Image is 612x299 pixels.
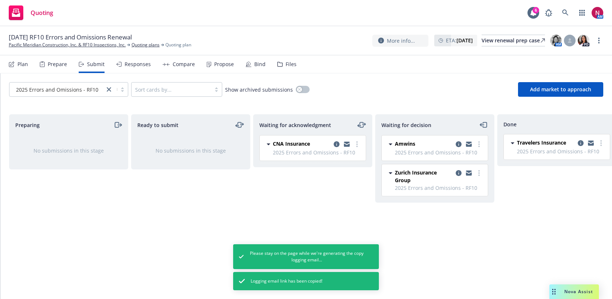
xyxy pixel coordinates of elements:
[250,250,364,263] span: Please stay on the page while we're generating the copy logging email...
[381,121,431,129] span: Waiting for decision
[595,36,603,45] a: more
[137,121,178,129] span: Ready to submit
[586,139,595,147] a: copy logging email
[592,7,603,19] img: photo
[558,5,573,20] a: Search
[105,85,113,94] a: close
[286,61,297,67] div: Files
[549,284,599,299] button: Nova Assist
[13,86,101,93] span: 2025 Errors and Omissions - RF10
[479,120,488,129] a: moveLeft
[125,61,151,67] div: Responses
[482,35,545,46] a: View renewal prep case
[143,147,238,154] div: No submissions in this stage
[21,147,116,154] div: No submissions in this stage
[235,120,244,129] a: moveLeftRight
[273,140,310,147] span: CNA Insurance
[446,37,473,44] span: ETA :
[214,61,234,67] div: Propose
[395,184,483,192] span: 2025 Errors and Omissions - RF10
[165,42,191,48] span: Quoting plan
[456,37,473,44] strong: [DATE]
[518,82,603,97] button: Add market to approach
[454,169,463,177] a: copy logging email
[576,139,585,147] a: copy logging email
[332,140,341,149] a: copy logging email
[342,140,351,149] a: copy logging email
[578,35,589,46] img: photo
[475,169,483,177] a: more
[15,121,40,129] span: Preparing
[517,139,566,146] span: Travelers Insurance
[475,140,483,149] a: more
[87,61,105,67] div: Submit
[353,140,361,149] a: more
[17,61,28,67] div: Plan
[273,149,361,156] span: 2025 Errors and Omissions - RF10
[530,86,591,93] span: Add market to approach
[48,61,67,67] div: Prepare
[251,278,322,284] span: Logging email link has been copied!
[387,37,415,45] span: More info...
[564,288,593,295] span: Nova Assist
[597,139,605,147] a: more
[259,121,331,129] span: Waiting for acknowledgment
[464,140,473,149] a: copy logging email
[31,10,53,16] span: Quoting
[357,120,366,129] a: moveLeftRight
[113,120,122,129] a: moveRight
[225,86,293,93] span: Show archived submissions
[541,5,556,20] a: Report a Bug
[132,42,160,48] a: Quoting plans
[173,61,195,67] div: Compare
[372,35,428,47] button: More info...
[9,33,132,42] span: [DATE] RF10 Errors and Omissions Renewal
[464,169,473,177] a: copy logging email
[549,284,558,299] div: Drag to move
[517,147,605,155] span: 2025 Errors and Omissions - RF10
[575,5,589,20] a: Switch app
[395,169,453,184] span: Zurich Insurance Group
[533,7,539,14] div: 6
[395,140,415,147] span: Amwins
[16,86,98,93] span: 2025 Errors and Omissions - RF10
[550,35,562,46] img: photo
[454,140,463,149] a: copy logging email
[6,3,56,23] a: Quoting
[9,42,126,48] a: Pacific Meridian Construction, Inc. & RF10 Inspections, Inc.
[254,61,266,67] div: Bind
[395,149,483,156] span: 2025 Errors and Omissions - RF10
[503,120,517,128] span: Done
